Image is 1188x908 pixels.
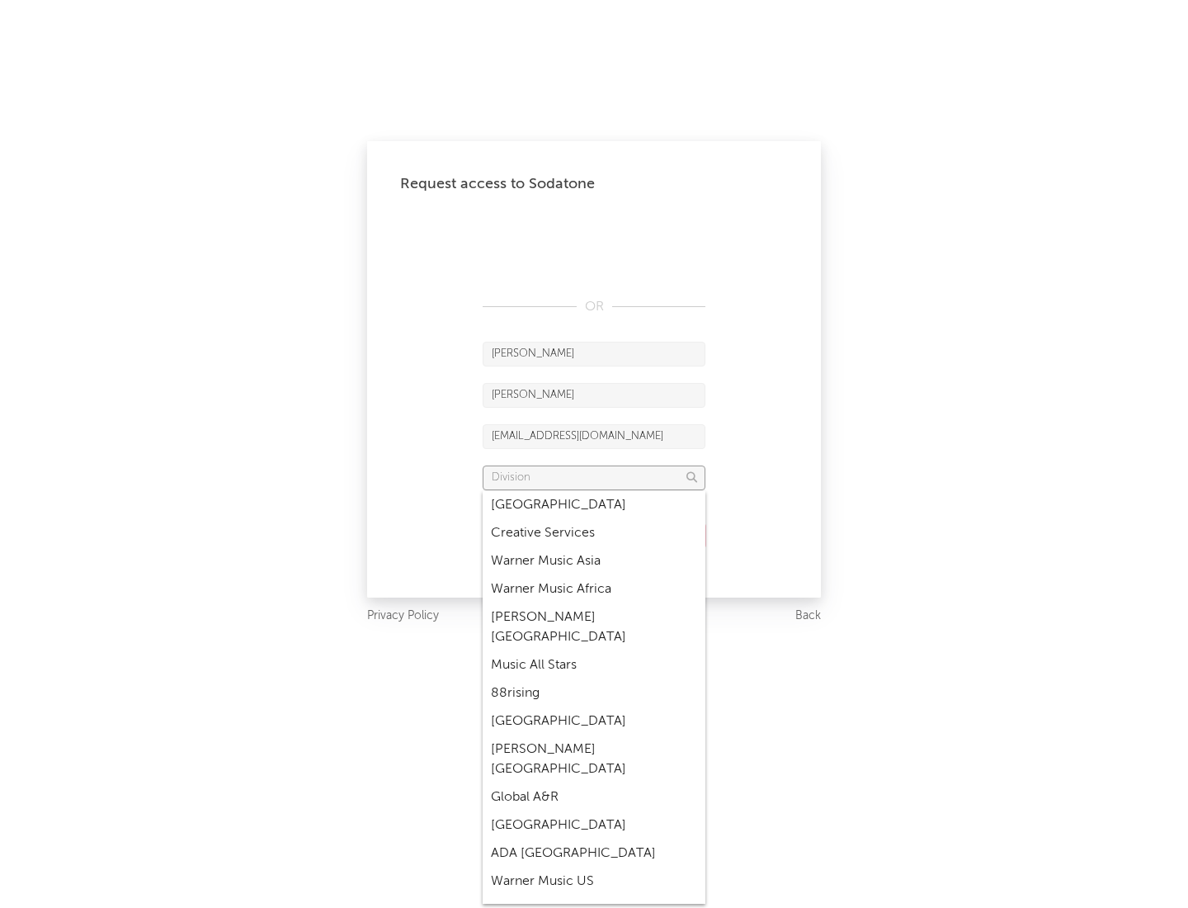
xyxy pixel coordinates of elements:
div: 88rising [483,679,705,707]
div: OR [483,297,705,317]
input: Email [483,424,705,449]
div: ADA [GEOGRAPHIC_DATA] [483,839,705,868]
div: Creative Services [483,519,705,547]
input: First Name [483,342,705,367]
input: Division [483,466,705,490]
div: Music All Stars [483,651,705,679]
div: [PERSON_NAME] [GEOGRAPHIC_DATA] [483,735,705,783]
div: [PERSON_NAME] [GEOGRAPHIC_DATA] [483,603,705,651]
div: Request access to Sodatone [400,174,788,194]
div: Warner Music US [483,868,705,896]
div: [GEOGRAPHIC_DATA] [483,707,705,735]
div: Warner Music Africa [483,575,705,603]
div: Global A&R [483,783,705,811]
div: [GEOGRAPHIC_DATA] [483,811,705,839]
div: Warner Music Asia [483,547,705,575]
div: [GEOGRAPHIC_DATA] [483,491,705,519]
a: Back [795,606,821,627]
input: Last Name [483,383,705,408]
a: Privacy Policy [367,606,439,627]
